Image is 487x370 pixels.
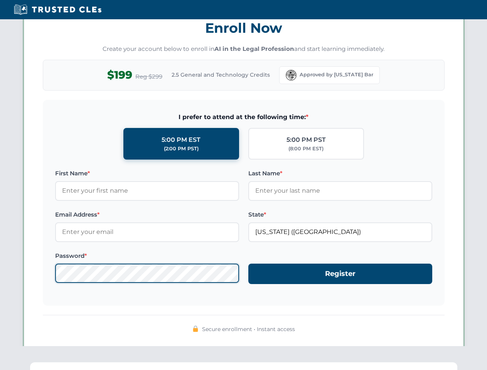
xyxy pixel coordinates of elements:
[286,70,297,81] img: Florida Bar
[248,210,432,219] label: State
[55,210,239,219] label: Email Address
[172,71,270,79] span: 2.5 General and Technology Credits
[135,72,162,81] span: Reg $299
[300,71,373,79] span: Approved by [US_STATE] Bar
[214,45,294,52] strong: AI in the Legal Profession
[192,326,199,332] img: 🔒
[248,264,432,284] button: Register
[107,66,132,84] span: $199
[43,16,445,40] h3: Enroll Now
[164,145,199,153] div: (2:00 PM PST)
[55,181,239,200] input: Enter your first name
[55,251,239,261] label: Password
[248,181,432,200] input: Enter your last name
[55,169,239,178] label: First Name
[55,112,432,122] span: I prefer to attend at the following time:
[286,135,326,145] div: 5:00 PM PST
[202,325,295,333] span: Secure enrollment • Instant access
[55,222,239,242] input: Enter your email
[162,135,201,145] div: 5:00 PM EST
[248,169,432,178] label: Last Name
[248,222,432,242] input: Florida (FL)
[288,145,324,153] div: (8:00 PM EST)
[43,45,445,54] p: Create your account below to enroll in and start learning immediately.
[12,4,104,15] img: Trusted CLEs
